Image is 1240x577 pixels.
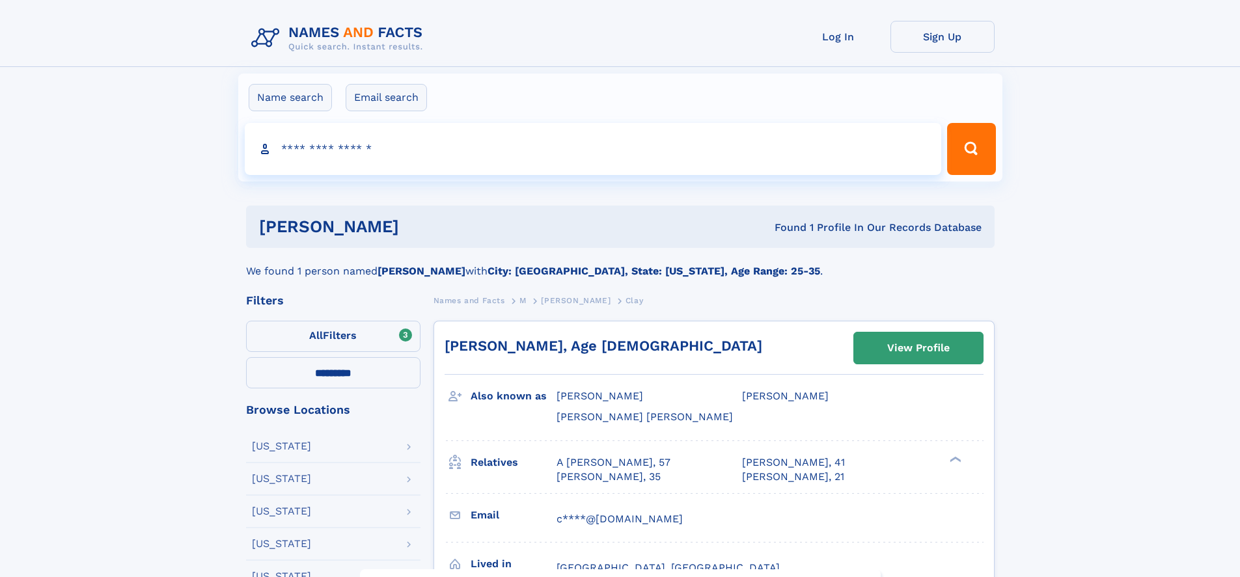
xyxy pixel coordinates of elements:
span: [PERSON_NAME] [557,390,643,402]
label: Name search [249,84,332,111]
a: [PERSON_NAME], 21 [742,470,844,484]
h3: Also known as [471,385,557,407]
h1: [PERSON_NAME] [259,219,587,235]
span: M [519,296,527,305]
a: A [PERSON_NAME], 57 [557,455,670,470]
a: [PERSON_NAME], 41 [742,455,845,470]
div: [US_STATE] [252,506,311,517]
a: M [519,292,527,308]
a: [PERSON_NAME] [541,292,611,308]
span: All [309,329,323,342]
span: [PERSON_NAME] [541,296,611,305]
span: [PERSON_NAME] [742,390,829,402]
a: Names and Facts [434,292,505,308]
a: View Profile [854,332,983,364]
label: Email search [346,84,427,111]
span: [PERSON_NAME] [PERSON_NAME] [557,410,733,423]
div: [US_STATE] [252,539,311,549]
a: Log In [786,21,890,53]
div: Found 1 Profile In Our Records Database [586,221,982,235]
div: ❯ [946,455,962,463]
div: View Profile [887,333,950,363]
a: [PERSON_NAME], 35 [557,470,661,484]
h3: Relatives [471,451,557,474]
label: Filters [246,321,420,352]
input: search input [245,123,942,175]
div: We found 1 person named with . [246,248,995,279]
button: Search Button [947,123,995,175]
span: [GEOGRAPHIC_DATA], [GEOGRAPHIC_DATA] [557,561,780,574]
b: City: [GEOGRAPHIC_DATA], State: [US_STATE], Age Range: 25-35 [488,265,820,277]
b: [PERSON_NAME] [378,265,465,277]
h3: Email [471,504,557,526]
h3: Lived in [471,553,557,575]
img: Logo Names and Facts [246,21,434,56]
a: Sign Up [890,21,995,53]
a: [PERSON_NAME], Age [DEMOGRAPHIC_DATA] [445,338,762,354]
div: Browse Locations [246,404,420,416]
div: Filters [246,295,420,306]
div: [US_STATE] [252,474,311,484]
span: Clay [626,296,643,305]
div: [US_STATE] [252,441,311,451]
